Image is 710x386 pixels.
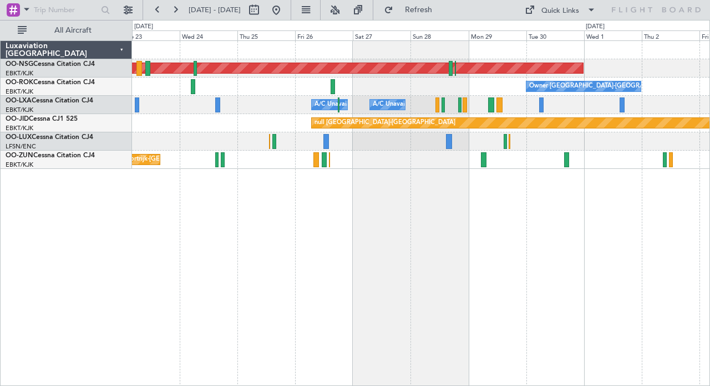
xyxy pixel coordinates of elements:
[6,134,32,141] span: OO-LUX
[6,142,36,151] a: LFSN/ENC
[584,30,642,40] div: Wed 1
[6,152,95,159] a: OO-ZUNCessna Citation CJ4
[6,116,29,122] span: OO-JID
[526,30,584,40] div: Tue 30
[379,1,445,19] button: Refresh
[29,27,117,34] span: All Aircraft
[6,69,33,78] a: EBKT/KJK
[6,88,33,96] a: EBKT/KJK
[134,22,153,32] div: [DATE]
[469,30,526,40] div: Mon 29
[12,22,120,39] button: All Aircraft
[122,30,180,40] div: Tue 23
[6,61,95,68] a: OO-NSGCessna Citation CJ4
[642,30,699,40] div: Thu 2
[6,152,33,159] span: OO-ZUN
[6,106,33,114] a: EBKT/KJK
[410,30,468,40] div: Sun 28
[6,97,32,104] span: OO-LXA
[6,79,33,86] span: OO-ROK
[295,30,353,40] div: Fri 26
[6,161,33,169] a: EBKT/KJK
[395,6,442,14] span: Refresh
[237,30,295,40] div: Thu 25
[189,5,241,15] span: [DATE] - [DATE]
[353,30,410,40] div: Sat 27
[6,61,33,68] span: OO-NSG
[529,78,679,95] div: Owner [GEOGRAPHIC_DATA]-[GEOGRAPHIC_DATA]
[34,2,98,18] input: Trip Number
[84,151,213,168] div: Planned Maint Kortrijk-[GEOGRAPHIC_DATA]
[586,22,605,32] div: [DATE]
[315,96,521,113] div: A/C Unavailable [GEOGRAPHIC_DATA] ([GEOGRAPHIC_DATA] National)
[6,79,95,86] a: OO-ROKCessna Citation CJ4
[6,134,93,141] a: OO-LUXCessna Citation CJ4
[373,96,419,113] div: A/C Unavailable
[519,1,601,19] button: Quick Links
[6,116,78,122] a: OO-JIDCessna CJ1 525
[541,6,579,17] div: Quick Links
[6,124,33,132] a: EBKT/KJK
[6,97,93,104] a: OO-LXACessna Citation CJ4
[315,115,455,131] div: null [GEOGRAPHIC_DATA]-[GEOGRAPHIC_DATA]
[180,30,237,40] div: Wed 24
